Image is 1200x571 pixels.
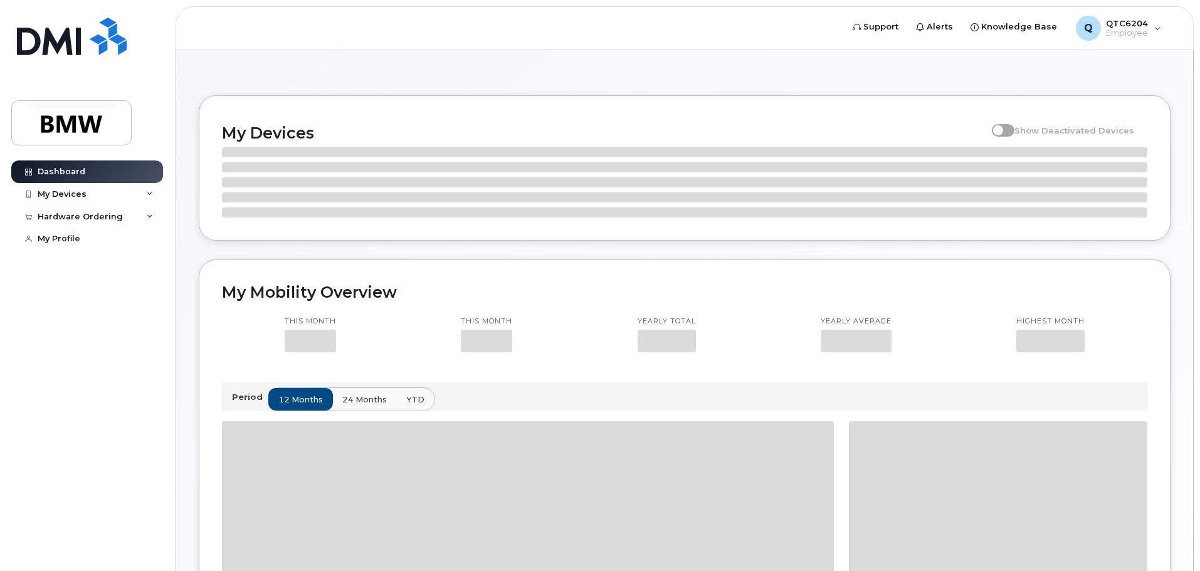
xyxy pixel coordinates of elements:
h2: My Mobility Overview [222,283,1147,301]
span: Show Deactivated Devices [1014,125,1134,135]
p: Yearly average [821,317,892,327]
p: Highest month [1016,317,1085,327]
p: Period [232,391,268,403]
p: This month [285,317,336,327]
p: Yearly total [638,317,696,327]
p: This month [461,317,512,327]
input: Show Deactivated Devices [992,118,1002,128]
span: YTD [406,394,424,406]
span: 24 months [342,394,387,406]
h2: My Devices [222,123,986,142]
